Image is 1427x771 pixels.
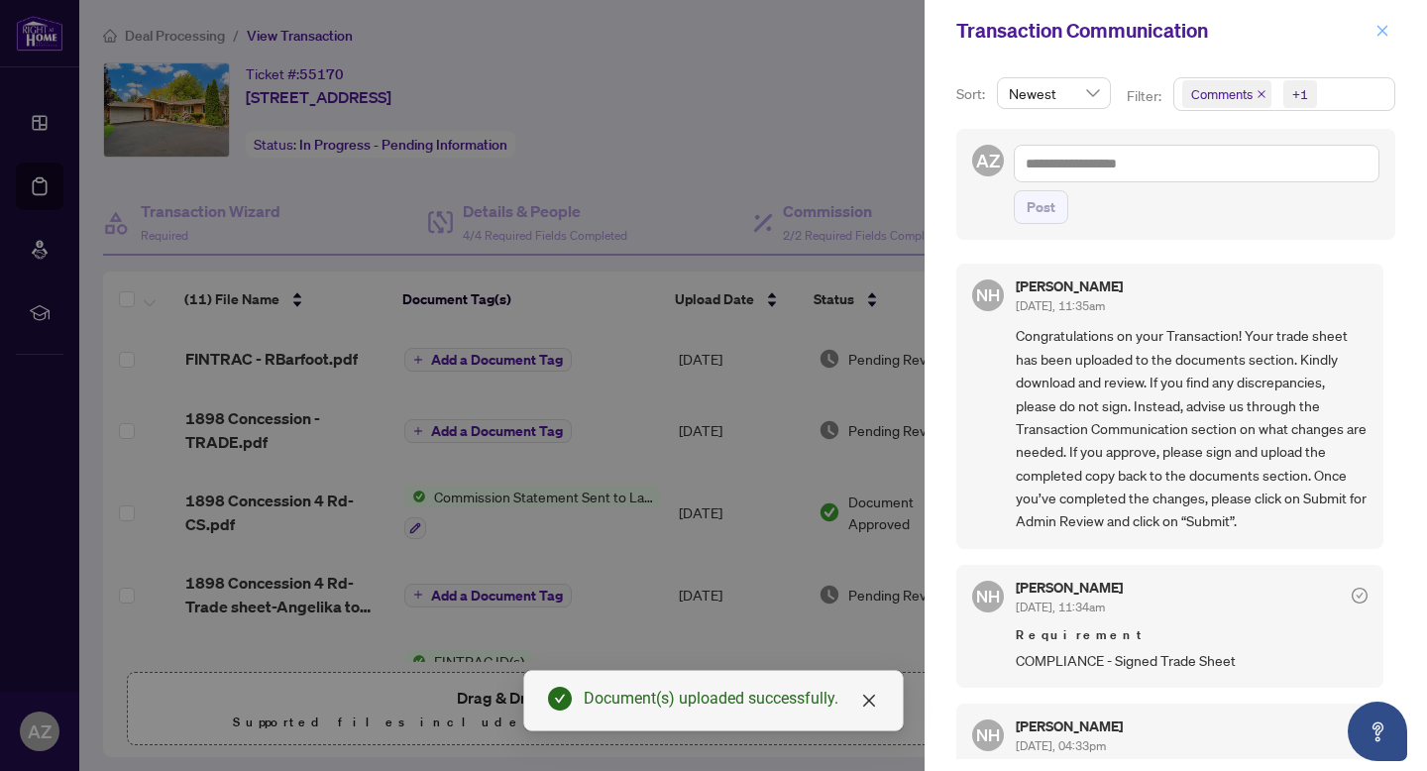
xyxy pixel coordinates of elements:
span: Comments [1191,84,1253,104]
span: Comments [1182,80,1271,108]
h5: [PERSON_NAME] [1016,581,1123,595]
button: Open asap [1348,702,1407,761]
h5: [PERSON_NAME] [1016,719,1123,733]
span: [DATE], 11:34am [1016,600,1105,614]
span: check-circle [548,687,572,711]
span: close [1375,24,1389,38]
span: Newest [1009,78,1099,108]
p: Sort: [956,83,989,105]
span: NH [976,584,1000,609]
span: NH [976,282,1000,308]
span: NH [976,722,1000,748]
span: close [1257,89,1266,99]
span: close [861,693,877,709]
div: +1 [1292,84,1308,104]
a: Close [858,690,880,712]
span: Congratulations on your Transaction! Your trade sheet has been uploaded to the documents section.... [1016,324,1368,532]
span: Requirement [1016,625,1368,645]
span: AZ [976,147,1000,174]
p: Filter: [1127,85,1164,107]
span: [DATE], 11:35am [1016,298,1105,313]
div: Document(s) uploaded successfully. [584,687,879,711]
h5: [PERSON_NAME] [1016,279,1123,293]
span: [DATE], 04:33pm [1016,738,1106,753]
div: Transaction Communication [956,16,1370,46]
button: Post [1014,190,1068,224]
span: COMPLIANCE - Signed Trade Sheet [1016,649,1368,672]
span: check-circle [1352,588,1368,604]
